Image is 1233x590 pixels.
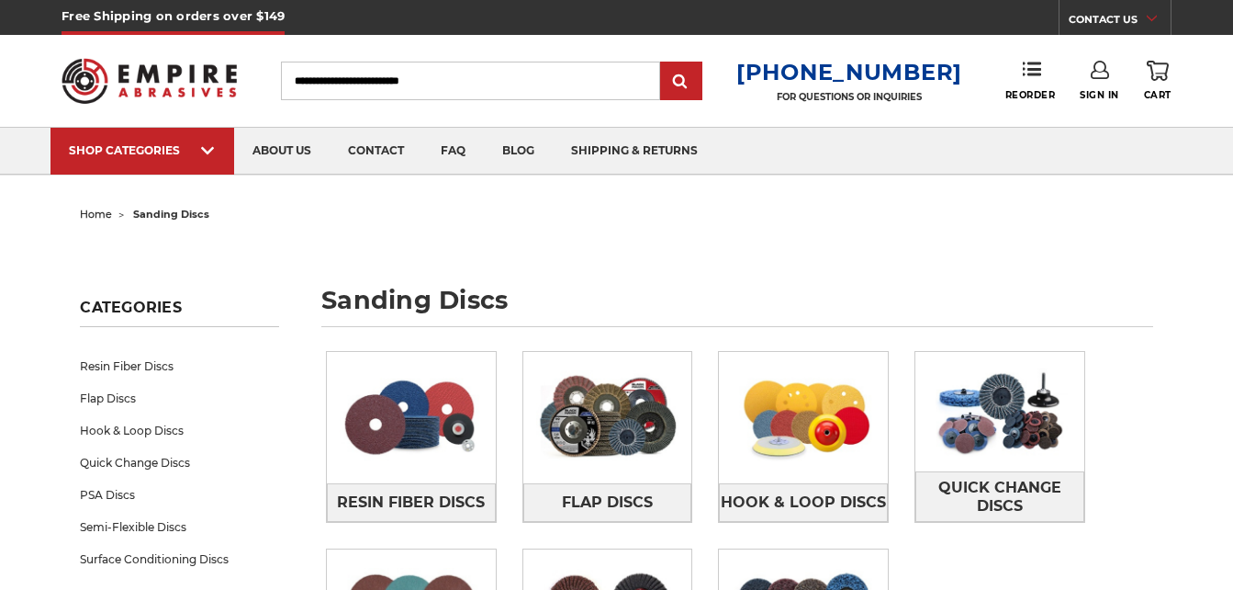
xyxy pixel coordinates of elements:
[80,208,112,221] a: home
[422,128,484,175] a: faq
[523,483,692,523] a: Flap Discs
[80,447,279,479] a: Quick Change Discs
[663,63,700,100] input: Submit
[327,483,496,523] a: Resin Fiber Discs
[321,288,1152,327] h1: sanding discs
[80,479,279,511] a: PSA Discs
[80,350,279,382] a: Resin Fiber Discs
[1144,61,1171,101] a: Cart
[80,511,279,543] a: Semi-Flexible Discs
[1005,61,1056,100] a: Reorder
[719,483,888,523] a: Hook & Loop Discs
[736,59,962,85] a: [PHONE_NUMBER]
[234,128,330,175] a: about us
[1080,89,1119,101] span: Sign In
[484,128,553,175] a: blog
[1144,89,1171,101] span: Cart
[721,487,886,518] span: Hook & Loop Discs
[915,352,1084,471] img: Quick Change Discs
[327,357,496,477] img: Resin Fiber Discs
[719,357,888,477] img: Hook & Loop Discs
[553,128,716,175] a: shipping & returns
[330,128,422,175] a: contact
[736,91,962,103] p: FOR QUESTIONS OR INQUIRIES
[562,487,653,518] span: Flap Discs
[1069,9,1171,35] a: CONTACT US
[337,487,485,518] span: Resin Fiber Discs
[69,143,216,157] div: SHOP CATEGORIES
[80,543,279,575] a: Surface Conditioning Discs
[80,382,279,414] a: Flap Discs
[80,299,279,327] h5: Categories
[523,357,692,477] img: Flap Discs
[915,471,1084,522] a: Quick Change Discs
[916,472,1083,522] span: Quick Change Discs
[80,414,279,447] a: Hook & Loop Discs
[1005,89,1056,101] span: Reorder
[133,208,209,221] span: sanding discs
[62,47,237,116] img: Empire Abrasives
